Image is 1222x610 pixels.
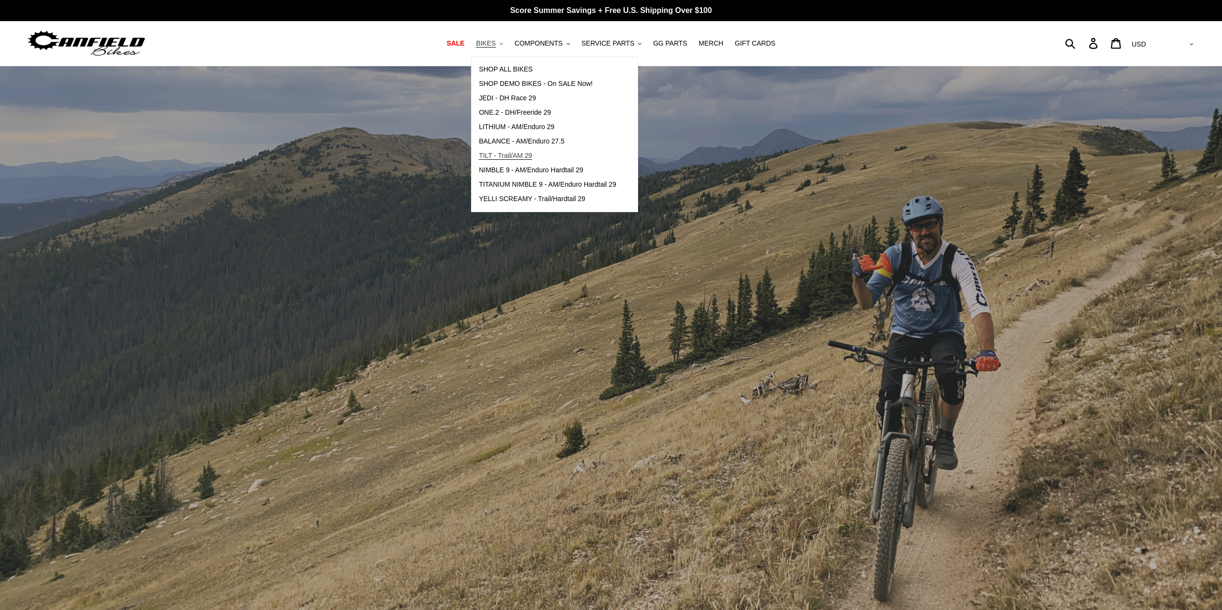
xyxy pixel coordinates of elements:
[735,39,775,48] span: GIFT CARDS
[26,28,146,59] img: Canfield Bikes
[479,80,593,88] span: SHOP DEMO BIKES - On SALE Now!
[694,37,728,50] a: MERCH
[515,39,563,48] span: COMPONENTS
[447,39,464,48] span: SALE
[472,106,623,120] a: ONE.2 - DH/Freeride 29
[730,37,780,50] a: GIFT CARDS
[472,149,623,163] a: TILT - Trail/AM 29
[472,178,623,192] a: TITANIUM NIMBLE 9 - AM/Enduro Hardtail 29
[472,163,623,178] a: NIMBLE 9 - AM/Enduro Hardtail 29
[648,37,692,50] a: GG PARTS
[479,152,532,160] span: TILT - Trail/AM 29
[442,37,469,50] a: SALE
[472,91,623,106] a: JEDI - DH Race 29
[479,65,532,73] span: SHOP ALL BIKES
[479,166,583,174] span: NIMBLE 9 - AM/Enduro Hardtail 29
[472,192,623,206] a: YELLI SCREAMY - Trail/Hardtail 29
[653,39,687,48] span: GG PARTS
[699,39,723,48] span: MERCH
[479,123,554,131] span: LITHIUM - AM/Enduro 29
[510,37,575,50] button: COMPONENTS
[472,62,623,77] a: SHOP ALL BIKES
[479,94,536,102] span: JEDI - DH Race 29
[479,180,616,189] span: TITANIUM NIMBLE 9 - AM/Enduro Hardtail 29
[479,108,551,117] span: ONE.2 - DH/Freeride 29
[479,195,585,203] span: YELLI SCREAMY - Trail/Hardtail 29
[472,120,623,134] a: LITHIUM - AM/Enduro 29
[472,77,623,91] a: SHOP DEMO BIKES - On SALE Now!
[581,39,634,48] span: SERVICE PARTS
[471,37,508,50] button: BIKES
[577,37,646,50] button: SERVICE PARTS
[472,134,623,149] a: BALANCE - AM/Enduro 27.5
[479,137,564,145] span: BALANCE - AM/Enduro 27.5
[476,39,496,48] span: BIKES
[1070,33,1095,54] input: Search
